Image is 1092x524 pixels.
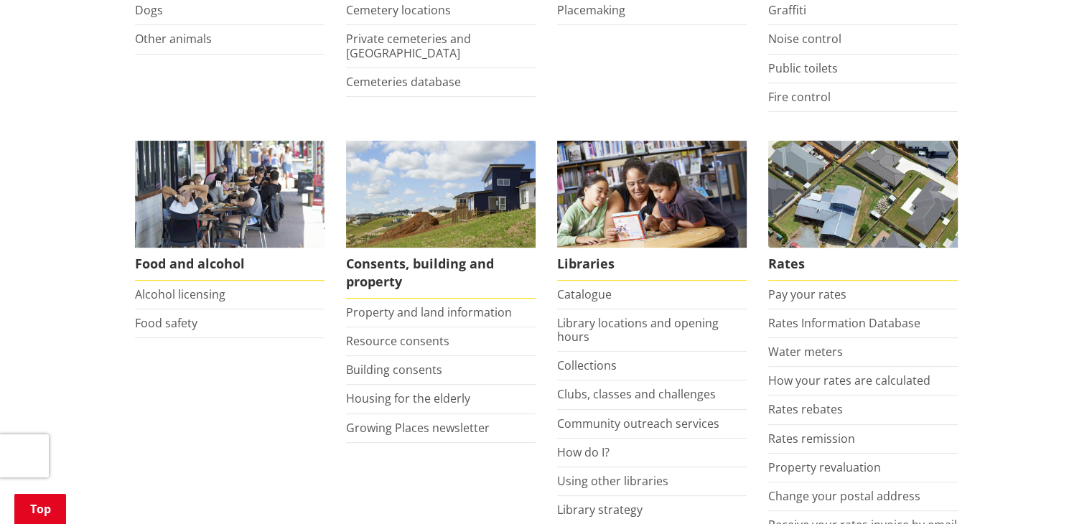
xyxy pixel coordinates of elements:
[557,473,668,489] a: Using other libraries
[557,315,719,345] a: Library locations and opening hours
[135,2,163,18] a: Dogs
[557,386,716,402] a: Clubs, classes and challenges
[768,31,841,47] a: Noise control
[346,362,442,378] a: Building consents
[346,74,461,90] a: Cemeteries database
[557,444,610,460] a: How do I?
[768,459,881,475] a: Property revaluation
[557,502,643,518] a: Library strategy
[135,141,325,248] img: Food and Alcohol in the Waikato
[768,344,843,360] a: Water meters
[768,488,920,504] a: Change your postal address
[135,141,325,281] a: Food and Alcohol in the Waikato Food and alcohol
[346,2,451,18] a: Cemetery locations
[768,141,958,281] a: Pay your rates online Rates
[557,416,719,431] a: Community outreach services
[557,248,747,281] span: Libraries
[346,31,471,60] a: Private cemeteries and [GEOGRAPHIC_DATA]
[557,141,747,248] img: Waikato District Council libraries
[768,286,846,302] a: Pay your rates
[768,373,930,388] a: How your rates are calculated
[346,141,536,299] a: New Pokeno housing development Consents, building and property
[768,141,958,248] img: Rates-thumbnail
[768,315,920,331] a: Rates Information Database
[1026,464,1078,515] iframe: Messenger Launcher
[135,248,325,281] span: Food and alcohol
[768,60,838,76] a: Public toilets
[346,141,536,248] img: Land and property thumbnail
[557,286,612,302] a: Catalogue
[557,357,617,373] a: Collections
[768,89,831,105] a: Fire control
[135,31,212,47] a: Other animals
[768,431,855,446] a: Rates remission
[768,248,958,281] span: Rates
[346,390,470,406] a: Housing for the elderly
[557,2,625,18] a: Placemaking
[135,315,197,331] a: Food safety
[346,248,536,299] span: Consents, building and property
[14,494,66,524] a: Top
[768,2,806,18] a: Graffiti
[346,333,449,349] a: Resource consents
[135,286,225,302] a: Alcohol licensing
[346,304,512,320] a: Property and land information
[346,420,490,436] a: Growing Places newsletter
[768,401,843,417] a: Rates rebates
[557,141,747,281] a: Library membership is free to everyone who lives in the Waikato district. Libraries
